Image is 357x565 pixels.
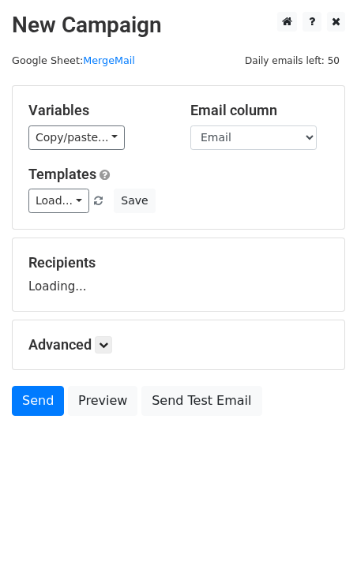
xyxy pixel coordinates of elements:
[190,102,329,119] h5: Email column
[28,254,329,271] h5: Recipients
[83,54,135,66] a: MergeMail
[28,125,125,150] a: Copy/paste...
[12,54,135,66] small: Google Sheet:
[68,386,137,416] a: Preview
[239,54,345,66] a: Daily emails left: 50
[141,386,261,416] a: Send Test Email
[28,166,96,182] a: Templates
[114,189,155,213] button: Save
[12,386,64,416] a: Send
[28,336,329,354] h5: Advanced
[28,189,89,213] a: Load...
[12,12,345,39] h2: New Campaign
[239,52,345,69] span: Daily emails left: 50
[28,102,167,119] h5: Variables
[28,254,329,295] div: Loading...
